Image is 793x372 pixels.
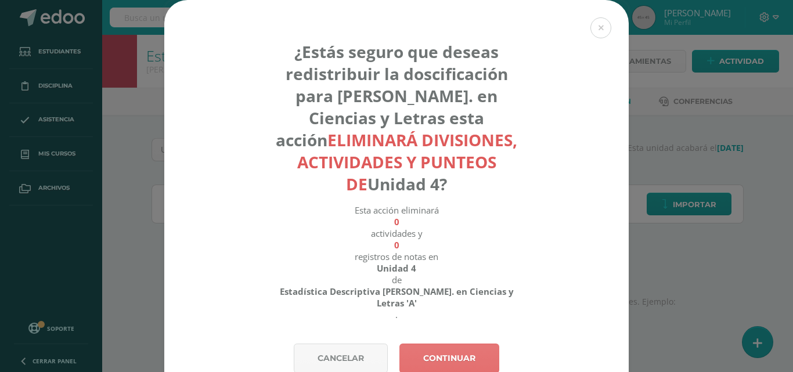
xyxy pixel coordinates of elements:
[297,129,518,195] strong: eliminará divisiones, actividades y punteos de
[590,17,611,38] button: Close (Esc)
[394,216,399,227] strong: 0
[394,239,399,251] strong: 0
[268,286,525,309] strong: Estadística Descriptiva [PERSON_NAME]. en Ciencias y Letras 'A'
[268,204,525,320] div: Esta acción eliminará actividades y registros de notas en de .
[377,262,416,274] strong: Unidad 4
[268,41,525,195] h4: ¿Estás seguro que deseas redistribuir la doscificación para [PERSON_NAME]. en Ciencias y Letras e...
